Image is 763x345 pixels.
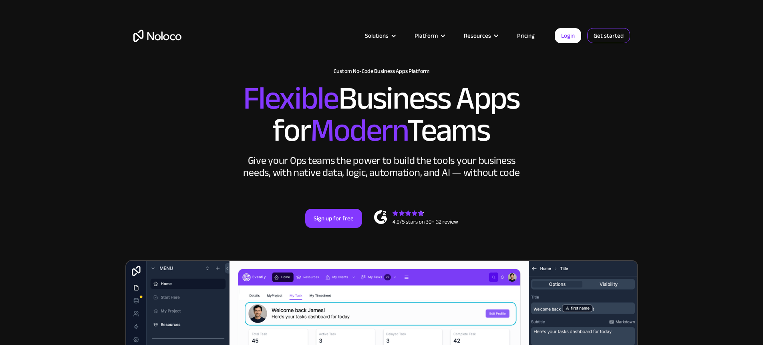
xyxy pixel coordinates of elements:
div: Solutions [365,30,389,41]
span: Flexible [243,69,338,128]
a: Login [555,28,581,43]
h2: Business Apps for Teams [133,83,630,147]
div: Give your Ops teams the power to build the tools your business needs, with native data, logic, au... [242,155,522,179]
div: Resources [454,30,507,41]
a: Sign up for free [305,209,362,228]
div: Platform [405,30,454,41]
div: Resources [464,30,491,41]
span: Modern [310,101,407,160]
a: Pricing [507,30,545,41]
a: Get started [587,28,630,43]
div: Platform [415,30,438,41]
div: Solutions [355,30,405,41]
a: home [133,30,181,42]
